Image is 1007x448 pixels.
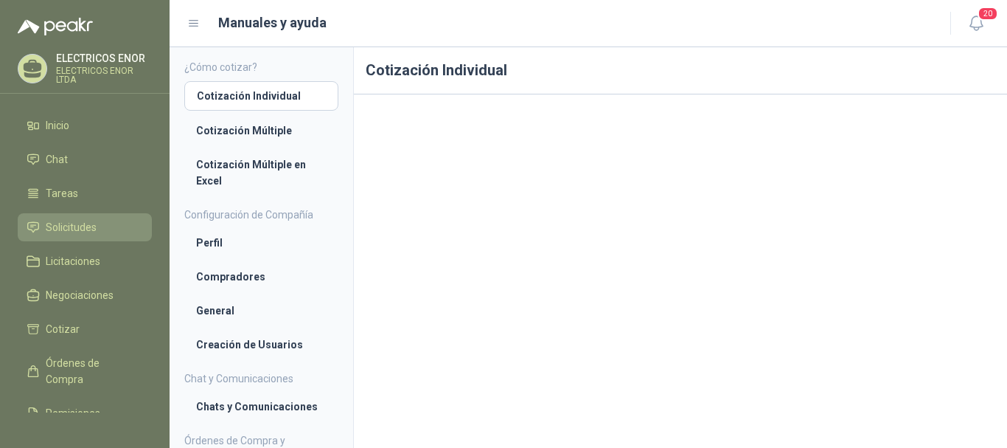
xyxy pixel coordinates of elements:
span: Cotizar [46,321,80,337]
li: Cotización Múltiple en Excel [196,156,327,189]
h4: Configuración de Compañía [184,207,338,223]
a: Compradores [184,263,338,291]
span: Órdenes de Compra [46,355,138,387]
a: Perfil [184,229,338,257]
a: Chat [18,145,152,173]
h1: Cotización Individual [354,47,1007,94]
h1: Manuales y ayuda [218,13,327,33]
span: Tareas [46,185,78,201]
a: Remisiones [18,399,152,427]
li: Perfil [196,235,327,251]
h4: ¿Cómo cotizar? [184,59,338,75]
span: Negociaciones [46,287,114,303]
li: Cotización Individual [197,88,326,104]
button: 20 [963,10,989,37]
li: Creación de Usuarios [196,337,327,353]
a: Cotizar [18,315,152,343]
p: ELECTRICOS ENOR LTDA [56,66,152,84]
li: Chats y Comunicaciones [196,399,327,415]
span: Chat [46,151,68,168]
li: Cotización Múltiple [196,123,327,139]
span: 20 [978,7,998,21]
span: Licitaciones [46,253,100,269]
a: Creación de Usuarios [184,331,338,359]
a: Órdenes de Compra [18,349,152,393]
h4: Chat y Comunicaciones [184,371,338,387]
a: General [184,297,338,325]
a: Licitaciones [18,247,152,275]
img: Logo peakr [18,18,93,35]
li: General [196,303,327,319]
a: Chats y Comunicaciones [184,393,338,421]
a: Negociaciones [18,281,152,309]
a: Cotización Múltiple [184,117,338,145]
span: Solicitudes [46,219,97,235]
a: Solicitudes [18,213,152,241]
span: Remisiones [46,405,100,421]
span: Inicio [46,117,69,134]
a: Inicio [18,111,152,139]
a: Tareas [18,179,152,207]
li: Compradores [196,269,327,285]
a: Cotización Múltiple en Excel [184,151,338,195]
a: Cotización Individual [184,81,338,111]
p: ELECTRICOS ENOR [56,53,152,63]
